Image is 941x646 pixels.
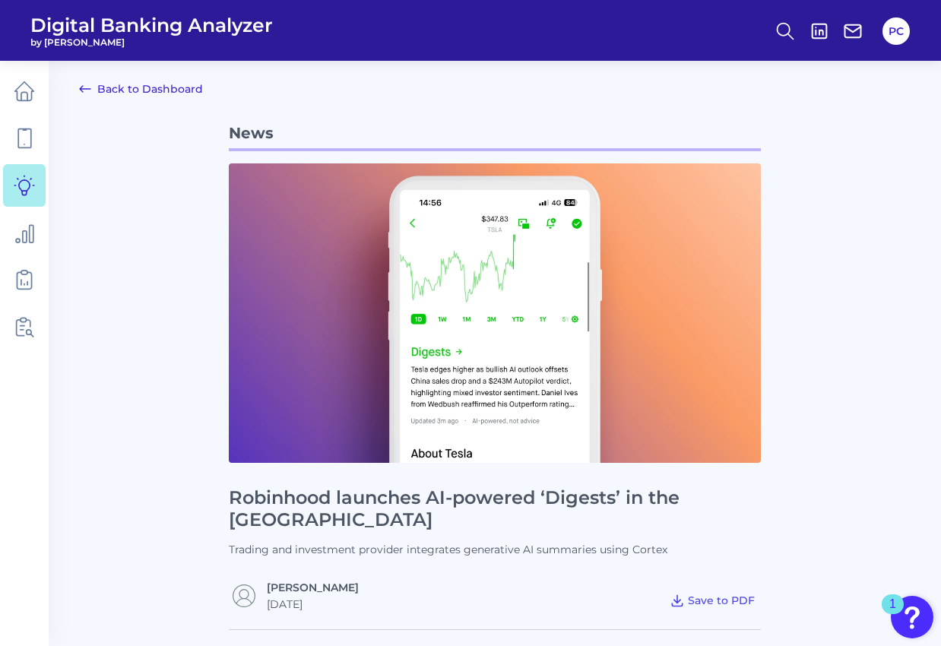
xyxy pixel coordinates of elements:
span: Save to PDF [688,594,755,607]
p: Trading and investment provider integrates generative AI summaries using Cortex [229,543,761,556]
span: Digital Banking Analyzer [30,14,273,36]
button: Open Resource Center, 1 new notification [891,596,933,638]
div: 1 [889,604,896,624]
div: [DATE] [267,597,359,611]
button: PC [882,17,910,45]
h1: Robinhood launches AI-powered ‘Digests’ in the [GEOGRAPHIC_DATA] [229,487,761,531]
img: News - Phone (1).png [229,163,761,463]
a: Back to Dashboard [79,80,203,98]
p: News [229,118,761,151]
a: [PERSON_NAME] [267,581,359,594]
span: by [PERSON_NAME] [30,36,273,48]
button: Save to PDF [664,590,761,611]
